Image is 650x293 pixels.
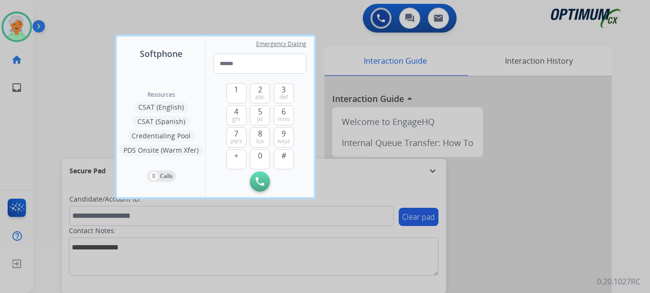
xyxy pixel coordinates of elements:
span: def [280,93,288,101]
span: jkl [257,115,263,123]
span: abc [255,93,265,101]
span: 9 [281,128,286,139]
button: # [274,149,294,169]
img: call-button [256,177,264,186]
button: 6mno [274,105,294,125]
p: 0.20.1027RC [597,276,640,287]
button: Credentialing Pool [127,130,195,142]
span: 8 [258,128,262,139]
span: Resources [147,91,175,99]
span: 7 [234,128,238,139]
span: 0 [258,150,262,161]
span: 4 [234,106,238,117]
span: 2 [258,84,262,95]
button: 9wxyz [274,127,294,147]
span: pqrs [230,137,242,145]
button: + [226,149,247,169]
p: 0 [150,172,158,180]
span: + [234,150,238,161]
button: 8tuv [250,127,270,147]
button: 4ghi [226,105,247,125]
button: CSAT (Spanish) [133,116,190,127]
span: Emergency Dialing [256,40,306,48]
span: Softphone [140,47,182,60]
p: Calls [160,172,173,180]
button: PDS Onsite (Warm Xfer) [119,145,203,156]
span: ghi [232,115,240,123]
span: 6 [281,106,286,117]
span: 1 [234,84,238,95]
span: 3 [281,84,286,95]
button: 2abc [250,83,270,103]
span: mno [278,115,290,123]
span: # [281,150,286,161]
button: 3def [274,83,294,103]
button: 1 [226,83,247,103]
button: 7pqrs [226,127,247,147]
span: wxyz [277,137,290,145]
span: tuv [256,137,264,145]
button: 0 [250,149,270,169]
span: 5 [258,106,262,117]
button: 0Calls [147,170,176,182]
button: CSAT (English) [134,101,189,113]
button: 5jkl [250,105,270,125]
